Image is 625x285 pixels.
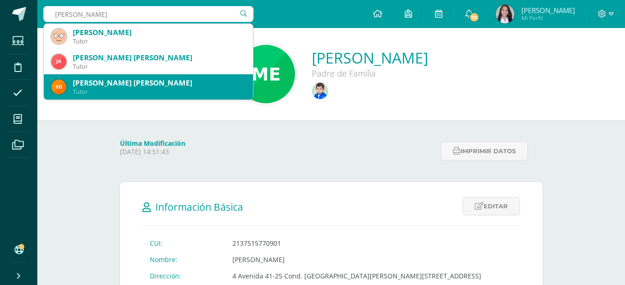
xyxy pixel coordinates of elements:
[73,88,246,96] div: Tutor
[469,12,479,22] span: 72
[73,28,246,37] div: [PERSON_NAME]
[51,54,66,69] img: d322d9f3edd502fde457a12e98a6dfb4.png
[120,139,435,148] h4: Última Modificación
[237,45,295,103] img: 2f90c78c82347d28f4c2fc7739715cf5.png
[51,79,66,94] img: 61e8a3aca62b8aa8d0e7f92d9111608f.png
[463,197,520,215] a: Editar
[120,148,435,156] p: [DATE] 14:51:43
[73,37,246,45] div: Tutor
[73,53,246,63] div: [PERSON_NAME] [PERSON_NAME]
[142,235,225,251] td: CUI:
[155,200,243,214] span: Información Básica
[521,14,575,22] span: Mi Perfil
[225,251,489,268] td: [PERSON_NAME]
[521,6,575,15] span: [PERSON_NAME]
[73,78,246,88] div: [PERSON_NAME] [PERSON_NAME]
[312,68,428,79] div: Padre de Familia
[73,63,246,71] div: Tutor
[312,48,428,68] a: [PERSON_NAME]
[142,268,225,284] td: Dirección:
[43,6,253,22] input: Busca un usuario...
[225,268,489,284] td: 4 Avenida 41-25 Cond. [GEOGRAPHIC_DATA][PERSON_NAME][STREET_ADDRESS]
[51,29,66,44] img: bdb7d8157ba45ca2607f873ef1aaac50.png
[312,83,328,99] img: 8aafebdd128c9a97ca337ca78bb27dd1.png
[441,142,528,161] button: Imprimir datos
[496,5,514,23] img: 8fd929129f210ac7bd21a469bef1b60d.png
[142,251,225,268] td: Nombre:
[225,235,489,251] td: 2137515770901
